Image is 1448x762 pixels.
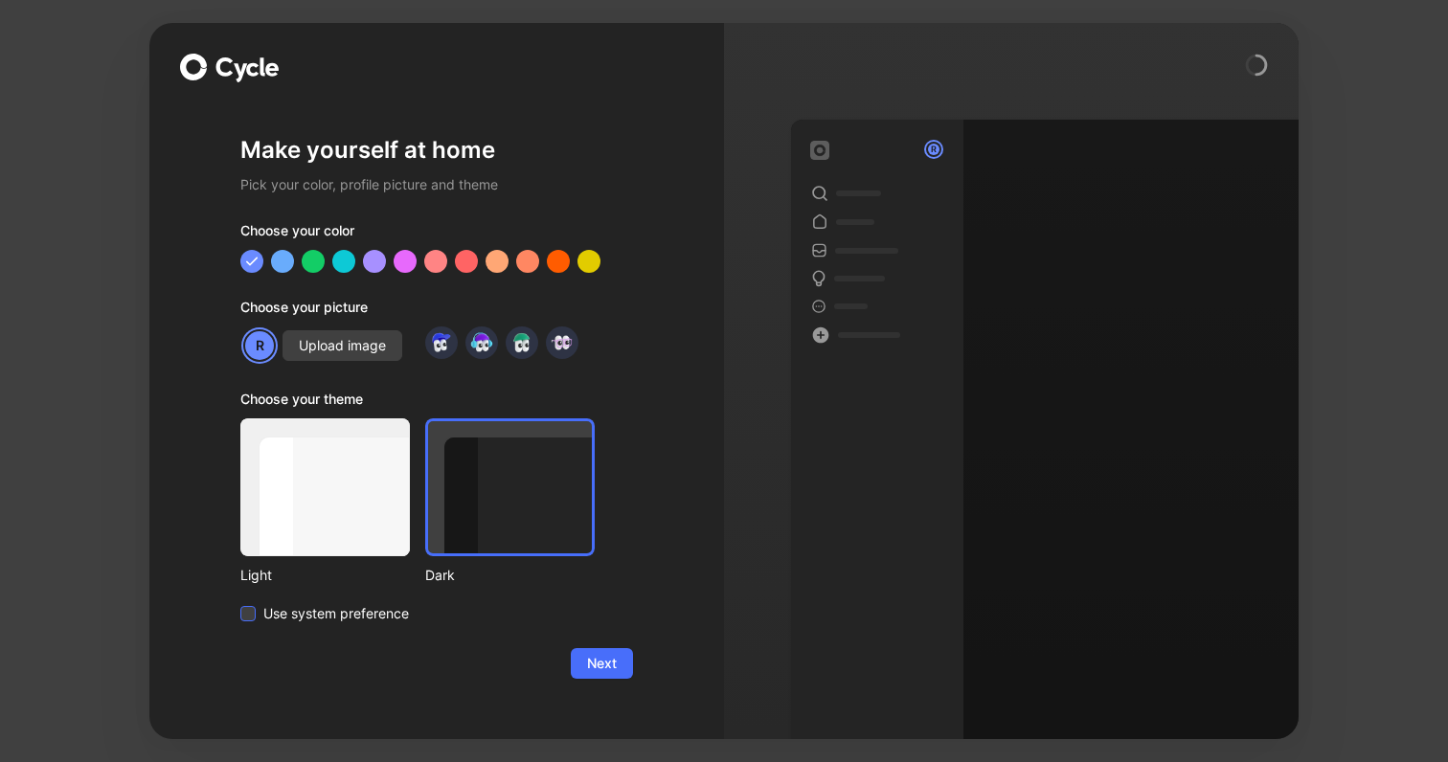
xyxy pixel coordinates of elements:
img: avatar [549,329,575,355]
img: workspace-default-logo-wX5zAyuM.png [810,141,829,160]
img: avatar [428,329,454,355]
div: Dark [425,564,595,587]
span: Upload image [299,334,386,357]
div: Light [240,564,410,587]
h1: Make yourself at home [240,135,633,166]
div: Choose your color [240,219,633,250]
div: Choose your picture [240,296,633,326]
img: avatar [509,329,534,355]
button: Upload image [283,330,402,361]
span: Next [587,652,617,675]
div: R [926,142,941,157]
img: avatar [468,329,494,355]
h2: Pick your color, profile picture and theme [240,173,633,196]
button: Next [571,648,633,679]
span: Use system preference [263,602,409,625]
div: R [243,329,276,362]
div: Choose your theme [240,388,595,418]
